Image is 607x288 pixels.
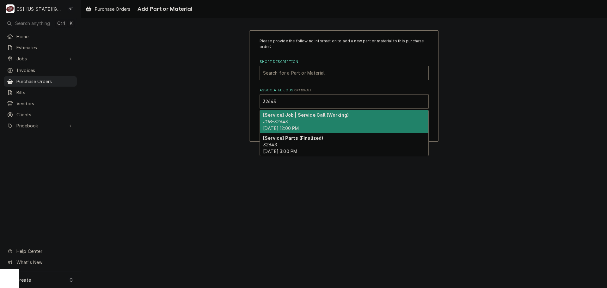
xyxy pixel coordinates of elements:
[4,109,77,120] a: Clients
[4,76,77,87] a: Purchase Orders
[263,135,323,141] strong: [Service] Parts (Finalized)
[263,142,277,147] em: 32643
[16,277,31,283] span: Create
[4,120,77,131] a: Go to Pricebook
[16,111,74,118] span: Clients
[4,65,77,76] a: Invoices
[15,20,50,27] span: Search anything
[260,88,429,108] div: Associated Jobs
[16,248,73,254] span: Help Center
[249,30,439,142] div: Line Item Create/Update
[16,67,74,74] span: Invoices
[66,4,75,13] div: Nate Ingram's Avatar
[4,53,77,64] a: Go to Jobs
[16,78,74,85] span: Purchase Orders
[4,18,77,29] button: Search anythingCtrlK
[16,100,74,107] span: Vendors
[4,31,77,42] a: Home
[293,89,311,92] span: ( optional )
[16,259,73,266] span: What's New
[57,20,65,27] span: Ctrl
[263,112,349,118] strong: [Service] Job | Service Call (Working)
[260,38,429,50] p: Please provide the following information to add a new part or material to this purchase order:
[6,4,15,13] div: CSI Kansas City.'s Avatar
[16,122,64,129] span: Pricebook
[70,277,73,283] span: C
[263,119,288,124] em: JOB-32643
[263,149,297,154] span: [DATE] 3:00 PM
[16,6,63,12] div: CSI [US_STATE][GEOGRAPHIC_DATA].
[6,4,15,13] div: C
[66,4,75,13] div: NI
[83,4,133,14] a: Purchase Orders
[16,44,74,51] span: Estimates
[16,89,74,96] span: Bills
[260,59,429,64] label: Short Description
[4,42,77,53] a: Estimates
[260,88,429,93] label: Associated Jobs
[4,87,77,98] a: Bills
[16,33,74,40] span: Home
[136,5,192,13] span: Add Part or Material
[4,246,77,256] a: Go to Help Center
[260,59,429,80] div: Short Description
[4,98,77,109] a: Vendors
[70,20,73,27] span: K
[260,38,429,109] div: Line Item Create/Update Form
[16,55,64,62] span: Jobs
[4,257,77,267] a: Go to What's New
[95,6,130,12] span: Purchase Orders
[263,126,299,131] span: [DATE] 12:00 PM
